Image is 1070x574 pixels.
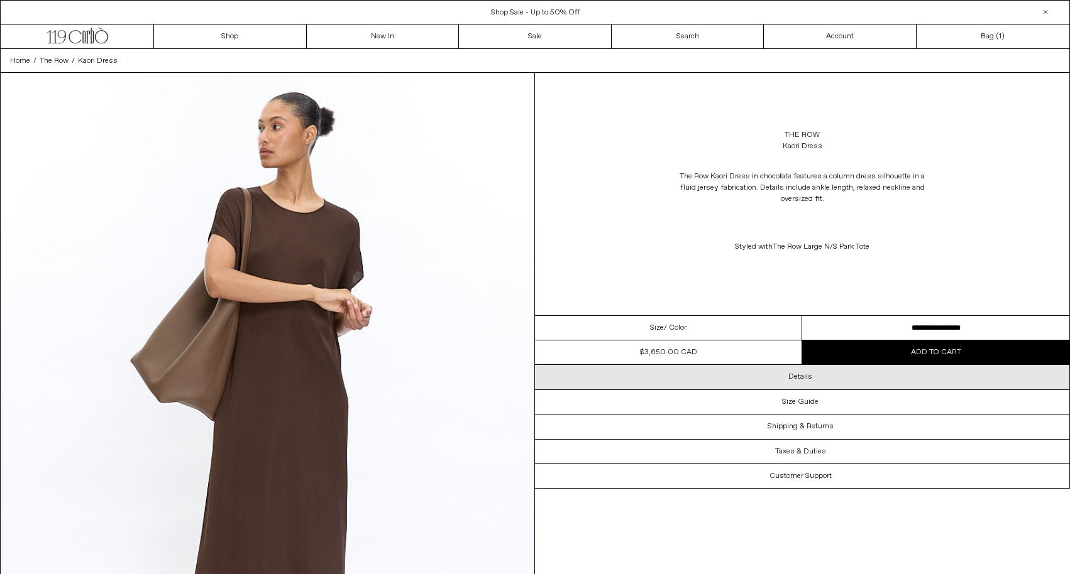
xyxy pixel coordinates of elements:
a: Sale [459,24,612,48]
span: / [33,55,36,67]
div: Kaori Dress [783,141,822,152]
span: Add to cart [911,347,961,357]
span: $3,650.00 CAD [640,347,697,357]
a: The Row [40,55,69,67]
span: Home [10,56,30,66]
span: 1 [999,31,1001,41]
a: Kaori Dress [78,55,118,67]
a: Home [10,55,30,67]
a: The Row [785,129,820,141]
a: Shop Sale - Up to 50% Off [491,8,580,18]
h3: Shipping & Returns [768,422,834,431]
p: Styled with [676,235,928,259]
a: New In [307,24,460,48]
h3: Customer Support [769,472,832,480]
a: Search [612,24,764,48]
span: ) [999,31,1005,42]
span: Kaori Dress [78,56,118,66]
span: The Row [40,56,69,66]
span: Size [650,322,664,333]
span: / [72,55,75,67]
a: The Row Large N/S Park Tote [773,242,869,252]
h3: Details [788,372,812,381]
span: / Color [664,322,687,333]
h3: Size Guide [782,398,819,406]
button: Add to cart [802,340,1069,364]
a: Account [764,24,917,48]
a: Bag () [917,24,1069,48]
a: Shop [154,24,307,48]
p: The Row Kaori Dress in chocolate features a column dress silhouette in a fluid jersey fabrication... [676,165,928,211]
h3: Taxes & Duties [775,447,826,456]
